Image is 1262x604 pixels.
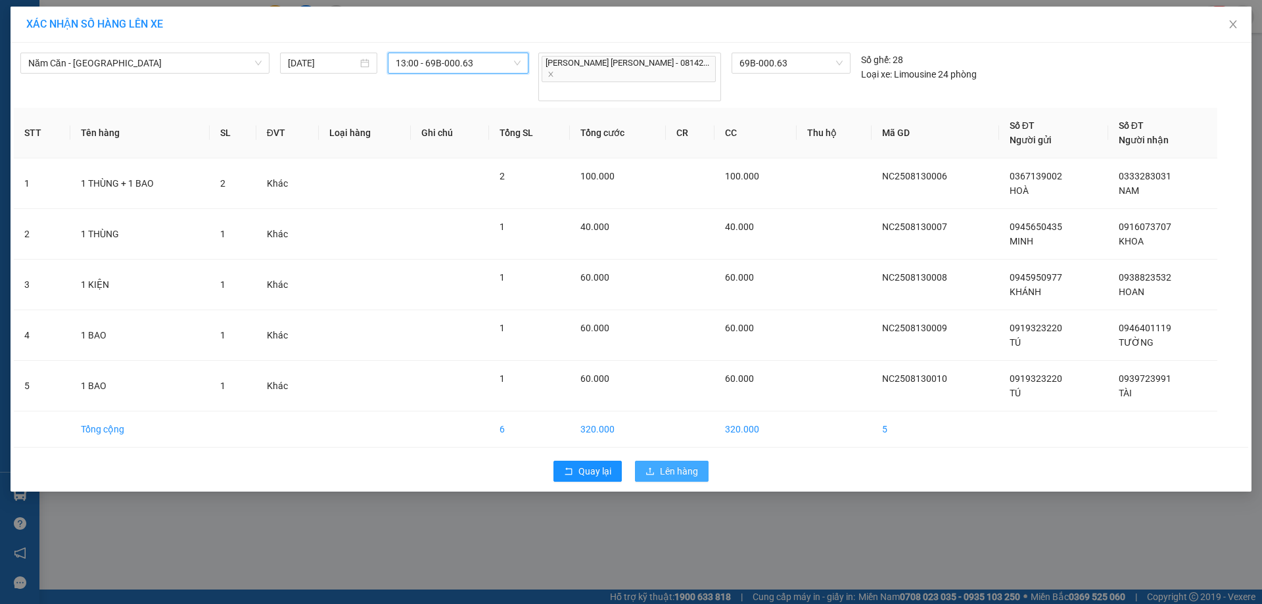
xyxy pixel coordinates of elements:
td: Tổng cộng [70,411,210,448]
span: 1 [500,221,505,232]
span: 40.000 [580,221,609,232]
td: 320.000 [570,411,666,448]
td: Khác [256,260,319,310]
td: 3 [14,260,70,310]
span: 1 [500,373,505,384]
th: Tên hàng [70,108,210,158]
td: 1 THÙNG + 1 BAO [70,158,210,209]
span: NC2508130006 [882,171,947,181]
span: 0939723991 [1119,373,1171,384]
span: [PERSON_NAME] [PERSON_NAME] - 08142... [542,56,716,82]
span: 1 [220,330,225,340]
span: 69B-000.63 [739,53,842,73]
td: 1 BAO [70,361,210,411]
span: rollback [564,467,573,477]
th: ĐVT [256,108,319,158]
span: 1 [500,272,505,283]
span: 13:00 - 69B-000.63 [396,53,521,73]
th: Mã GD [872,108,999,158]
td: 4 [14,310,70,361]
span: 60.000 [580,272,609,283]
span: TƯỜNG [1119,337,1154,348]
span: 0945650435 [1010,221,1062,232]
span: close [1228,19,1238,30]
span: upload [645,467,655,477]
td: 320.000 [714,411,796,448]
div: Limousine 24 phòng [861,67,977,81]
button: uploadLên hàng [635,461,709,482]
span: Quay lại [578,464,611,478]
span: 0916073707 [1119,221,1171,232]
span: 1 [220,229,225,239]
span: 1 [220,279,225,290]
span: TÚ [1010,337,1021,348]
td: Khác [256,310,319,361]
span: TÀI [1119,388,1132,398]
td: Khác [256,361,319,411]
input: 13/08/2025 [288,56,358,70]
th: CC [714,108,796,158]
span: 60.000 [580,323,609,333]
td: 1 [14,158,70,209]
span: HOÀ [1010,185,1029,196]
td: 1 BAO [70,310,210,361]
th: Tổng SL [489,108,570,158]
span: 0367139002 [1010,171,1062,181]
button: Close [1215,7,1251,43]
span: Người gửi [1010,135,1052,145]
span: Số ghế: [861,53,891,67]
span: 60.000 [725,373,754,384]
span: 60.000 [580,373,609,384]
span: 0333283031 [1119,171,1171,181]
span: Lên hàng [660,464,698,478]
span: 60.000 [725,272,754,283]
span: NC2508130009 [882,323,947,333]
th: Tổng cước [570,108,666,158]
td: 6 [489,411,570,448]
span: 0919323220 [1010,373,1062,384]
th: Thu hộ [797,108,872,158]
td: 1 THÙNG [70,209,210,260]
span: 2 [220,178,225,189]
span: Người nhận [1119,135,1169,145]
span: KHÁNH [1010,287,1041,297]
td: 5 [872,411,999,448]
td: 1 KIỆN [70,260,210,310]
span: NC2508130010 [882,373,947,384]
span: NC2508130007 [882,221,947,232]
span: close [548,71,554,78]
span: 0919323220 [1010,323,1062,333]
span: 0938823532 [1119,272,1171,283]
th: Ghi chú [411,108,488,158]
div: 28 [861,53,903,67]
td: Khác [256,158,319,209]
span: 60.000 [725,323,754,333]
span: TÚ [1010,388,1021,398]
span: 0946401119 [1119,323,1171,333]
th: CR [666,108,714,158]
span: Số ĐT [1119,120,1144,131]
span: 0945950977 [1010,272,1062,283]
td: 2 [14,209,70,260]
span: 1 [500,323,505,333]
th: Loại hàng [319,108,411,158]
span: 40.000 [725,221,754,232]
span: HOAN [1119,287,1144,297]
span: XÁC NHẬN SỐ HÀNG LÊN XE [26,18,163,30]
td: Khác [256,209,319,260]
span: 2 [500,171,505,181]
span: 1 [220,381,225,391]
span: 100.000 [580,171,615,181]
td: 5 [14,361,70,411]
span: NAM [1119,185,1139,196]
span: Năm Căn - Sài Gòn [28,53,262,73]
span: KHOA [1119,236,1144,246]
span: NC2508130008 [882,272,947,283]
span: Số ĐT [1010,120,1035,131]
th: SL [210,108,256,158]
span: Loại xe: [861,67,892,81]
th: STT [14,108,70,158]
span: 100.000 [725,171,759,181]
span: MINH [1010,236,1033,246]
button: rollbackQuay lại [553,461,622,482]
